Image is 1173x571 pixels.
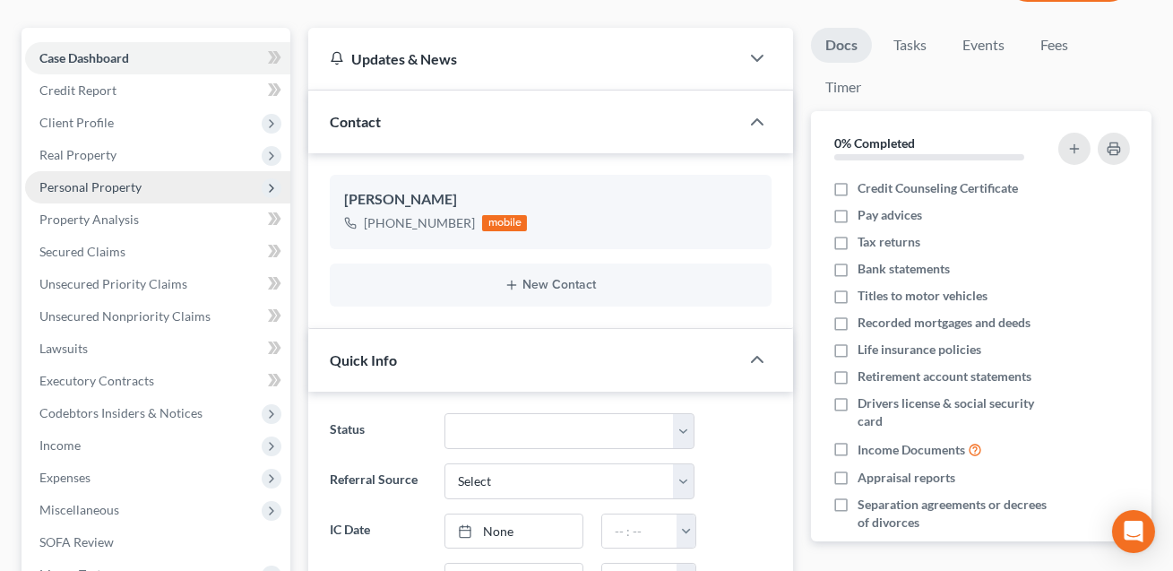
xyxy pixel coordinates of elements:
a: Case Dashboard [25,42,290,74]
span: Property Analysis [39,212,139,227]
a: Events [948,28,1019,63]
div: mobile [482,215,527,231]
button: New Contact [344,278,756,292]
input: -- : -- [602,515,677,549]
a: Executory Contracts [25,365,290,397]
span: Income [39,437,81,453]
a: Secured Claims [25,236,290,268]
span: Expenses [39,470,91,485]
span: Codebtors Insiders & Notices [39,405,203,420]
span: Income Documents [858,441,965,459]
span: Drivers license & social security card [858,394,1051,430]
span: Unsecured Nonpriority Claims [39,308,211,324]
span: Quick Info [330,351,397,368]
a: Property Analysis [25,203,290,236]
span: Titles to motor vehicles [858,287,988,305]
span: Bank statements [858,260,950,278]
span: Appraisal reports [858,469,955,487]
div: Open Intercom Messenger [1112,510,1155,553]
span: Separation agreements or decrees of divorces [858,496,1051,532]
strong: 0% Completed [834,135,915,151]
span: Pay advices [858,206,922,224]
div: [PERSON_NAME] [344,189,756,211]
label: IC Date [321,514,436,549]
span: Client Profile [39,115,114,130]
span: Secured Claims [39,244,125,259]
a: None [445,515,582,549]
span: Contact [330,113,381,130]
label: Status [321,413,436,449]
span: Miscellaneous [39,502,119,517]
a: Docs [811,28,872,63]
a: Unsecured Priority Claims [25,268,290,300]
span: Tax returns [858,233,920,251]
span: SOFA Review [39,534,114,549]
a: Unsecured Nonpriority Claims [25,300,290,333]
span: Credit Report [39,82,116,98]
a: SOFA Review [25,526,290,558]
a: Tasks [879,28,941,63]
span: Life insurance policies [858,341,981,359]
label: Referral Source [321,463,436,499]
div: Updates & News [330,49,717,68]
span: Lawsuits [39,341,88,356]
span: Real Property [39,147,116,162]
span: Recorded mortgages and deeds [858,314,1031,332]
span: Retirement account statements [858,368,1031,385]
span: Unsecured Priority Claims [39,276,187,291]
a: Fees [1026,28,1083,63]
a: Lawsuits [25,333,290,365]
a: Credit Report [25,74,290,107]
span: Credit Counseling Certificate [858,179,1018,197]
div: [PHONE_NUMBER] [364,214,475,232]
a: Timer [811,70,875,105]
span: Case Dashboard [39,50,129,65]
span: Personal Property [39,179,142,195]
span: Executory Contracts [39,373,154,388]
